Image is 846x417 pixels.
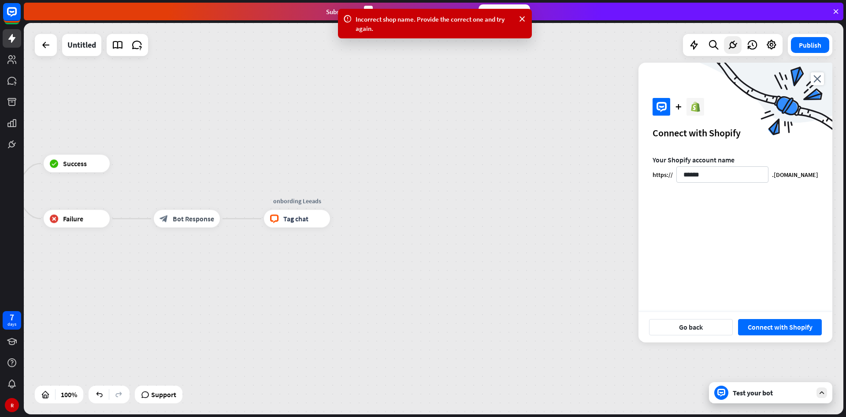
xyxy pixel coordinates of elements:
[653,171,673,179] div: https://
[791,37,829,53] button: Publish
[3,311,21,330] a: 7 days
[733,388,812,397] div: Test your bot
[649,319,733,335] button: Go back
[257,197,337,206] div: onbording Leeads
[364,6,373,18] div: 3
[270,214,279,223] i: block_livechat
[479,4,530,19] div: Subscribe now
[772,171,818,179] div: .[DOMAIN_NAME]
[173,214,214,223] span: Bot Response
[63,159,87,168] span: Success
[151,387,176,402] span: Support
[10,313,14,321] div: 7
[49,214,59,223] i: block_failure
[675,104,681,109] i: plus
[653,155,735,164] span: Your Shopify account name
[49,159,59,168] i: block_success
[326,6,471,18] div: Subscribe in days to get your first month for $1
[7,4,33,30] button: Open LiveChat chat widget
[811,72,824,85] i: close
[356,15,514,33] div: Incorrect shop name. Provide the correct one and try again.
[5,398,19,412] div: R
[283,214,308,223] span: Tag chat
[653,127,818,139] div: Connect with Shopify
[63,214,83,223] span: Failure
[738,319,822,335] button: Connect with Shopify
[67,34,96,56] div: Untitled
[160,214,168,223] i: block_bot_response
[58,387,80,402] div: 100%
[7,321,16,327] div: days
